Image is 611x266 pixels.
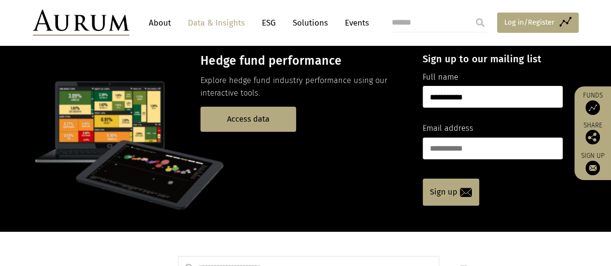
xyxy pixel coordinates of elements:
input: Submit [470,13,490,32]
img: Share this post [585,130,600,144]
p: Explore hedge fund industry performance using our interactive tools. [200,74,406,100]
a: Funds [579,91,606,115]
a: Sign up [423,179,479,206]
a: Events [340,14,369,32]
img: email-icon [460,188,472,197]
a: Data & Insights [183,14,250,32]
div: Share [579,122,606,144]
img: Aurum [33,10,129,36]
img: Access Funds [585,100,600,115]
a: Log in/Register [497,13,579,33]
span: Log in/Register [504,16,554,28]
label: Email address [423,122,473,135]
h4: Sign up to our mailing list [423,53,563,65]
a: About [144,14,176,32]
a: Solutions [288,14,333,32]
h3: Hedge fund performance [200,54,406,68]
a: ESG [257,14,281,32]
a: Sign up [579,152,606,175]
label: Full name [423,71,458,84]
img: Sign up to our newsletter [585,161,600,175]
a: Access data [200,107,296,131]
